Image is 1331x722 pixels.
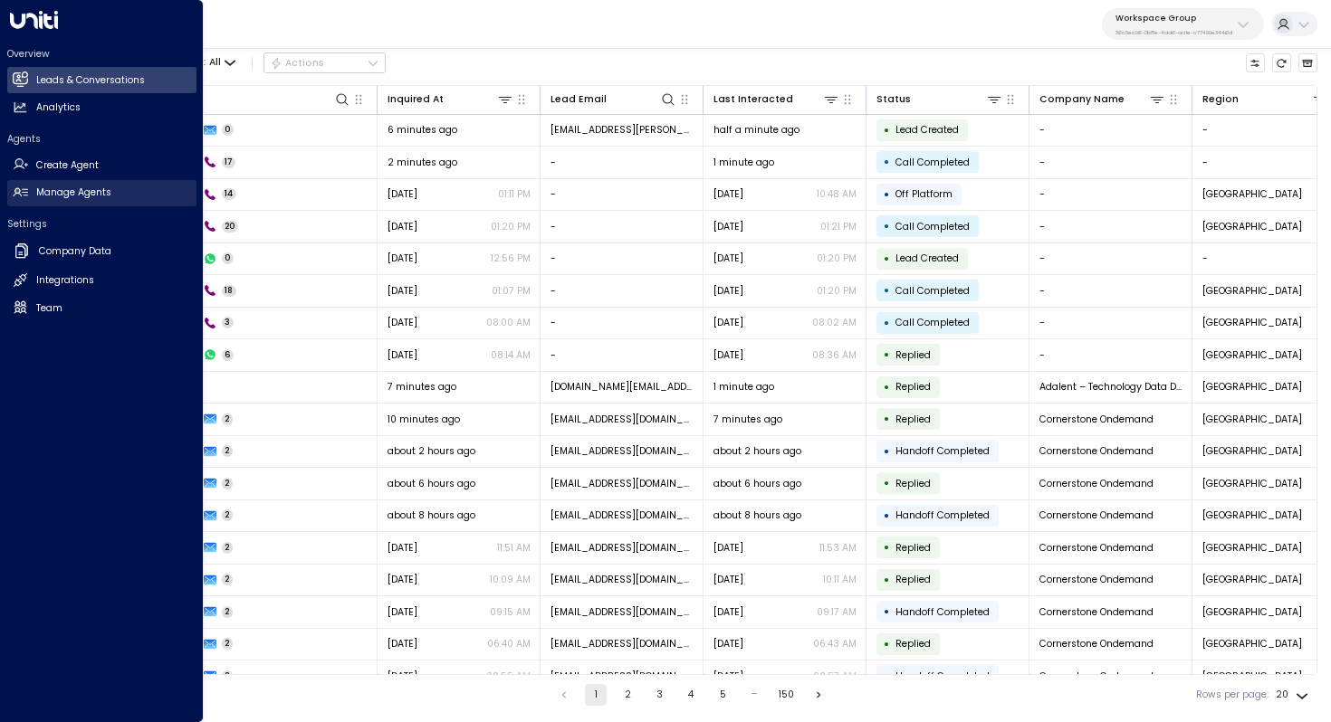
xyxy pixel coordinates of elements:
button: Go to page 2 [617,684,638,706]
p: 01:20 PM [817,252,857,265]
span: Yesterday [388,541,417,555]
div: Company Name [1039,90,1166,108]
p: 10:11 AM [823,573,857,586]
span: Cornerstone Ondemand [1039,573,1154,586]
span: London [1202,316,1302,329]
span: Call Completed [895,284,970,298]
span: about 6 hours ago [713,477,801,490]
p: 10:09 AM [490,573,531,586]
label: Rows per page: [1196,688,1269,702]
p: 01:20 PM [491,220,531,233]
span: Lead Created [895,123,959,137]
button: Go to next page [808,684,829,706]
p: 01:07 PM [492,284,531,298]
p: 36c5ec06-2b8e-4dd6-aa1e-c77490e3446d [1116,29,1232,36]
div: • [884,600,890,623]
button: Workspace Group36c5ec06-2b8e-4dd6-aa1e-c77490e3446d [1102,8,1264,40]
h2: Integrations [36,273,94,288]
p: Workspace Group [1116,13,1232,24]
h2: Overview [7,47,196,61]
span: guy@casci.ai [551,123,694,137]
span: 2 minutes ago [388,156,457,169]
h2: Manage Agents [36,185,111,200]
span: London [1202,477,1302,490]
div: • [884,407,890,431]
div: • [884,471,890,495]
span: 2 [222,574,234,585]
div: 20 [1276,684,1312,706]
span: 3 [222,317,235,328]
span: 2 [222,478,234,489]
span: Sep 11, 2025 [388,670,417,683]
span: Refresh [1272,53,1292,73]
td: - [1029,339,1192,371]
span: Handoff Completed [895,444,990,458]
span: about 2 hours ago [713,444,801,458]
p: 01:11 PM [498,187,531,201]
div: • [884,279,890,302]
div: • [884,664,890,688]
span: London [1202,413,1302,426]
h2: Create Agent [36,158,99,173]
td: - [541,243,704,275]
span: Cornerstone Ondemand [1039,541,1154,555]
td: - [1029,211,1192,242]
span: London [1202,670,1302,683]
button: Go to page 5 [712,684,733,706]
p: 08:36 AM [812,348,857,362]
span: 2 [222,670,234,682]
span: Sep 15, 2025 [713,284,743,298]
span: about 8 hours ago [713,508,801,522]
span: 20 [222,221,239,233]
span: Cornerstone Ondemand [1039,670,1154,683]
span: about 6 hours ago [388,477,475,490]
span: London [1202,348,1302,362]
span: 2 [222,413,234,425]
div: • [884,375,890,399]
span: 2 [222,542,234,554]
span: Replied [895,380,931,394]
div: • [884,343,890,366]
a: Company Data [7,237,196,266]
button: Go to page 150 [775,684,798,706]
div: • [884,311,890,335]
td: - [1029,275,1192,307]
div: • [884,183,890,206]
td: - [1029,179,1192,211]
div: • [884,440,890,463]
div: Inquired At [388,90,514,108]
span: Sep 12, 2025 [388,637,417,651]
span: Call Completed [895,156,970,169]
span: Cornerstone Ondemand [1039,508,1154,522]
div: Lead Email [551,90,677,108]
span: Jul 04, 2025 [388,348,417,362]
p: 03:55 AM [486,670,531,683]
div: • [884,119,890,142]
span: callum.east@freeofficefinder.com [551,508,694,522]
td: - [1029,115,1192,147]
span: 1 minute ago [713,156,774,169]
span: callum.east@freeofficefinder.com [551,573,694,586]
div: Lead Name [120,90,351,108]
span: 2 [222,445,234,457]
span: 7 minutes ago [388,380,456,394]
a: Create Agent [7,152,196,178]
span: All [209,57,221,68]
span: callum.east@freeofficefinder.com [551,541,694,555]
td: - [1029,308,1192,339]
div: Button group with a nested menu [263,52,386,74]
td: - [541,179,704,211]
span: Sep 11, 2025 [713,670,743,683]
span: enquiries.uk@office-hub.com [551,380,694,394]
span: 2 [222,606,234,618]
span: about 8 hours ago [388,508,475,522]
div: Lead Email [551,91,607,108]
span: Replied [895,477,931,490]
span: callum.east@freeofficefinder.com [551,413,694,426]
div: • [884,214,890,238]
a: Integrations [7,268,196,294]
span: 6 minutes ago [388,123,457,137]
a: Analytics [7,95,196,121]
td: - [541,275,704,307]
div: Inquired At [388,91,444,108]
